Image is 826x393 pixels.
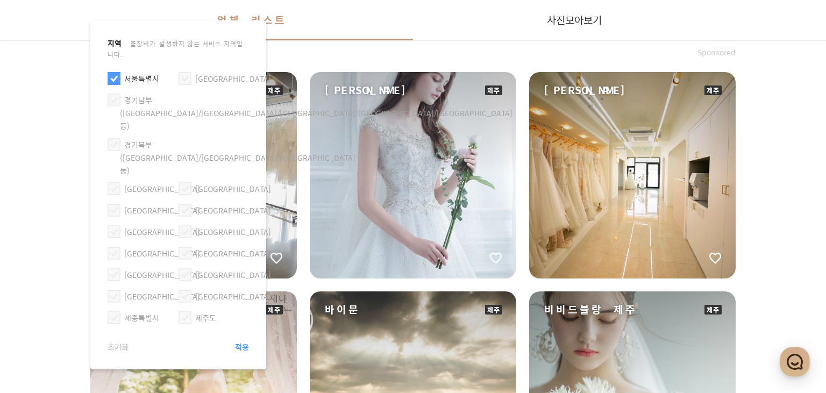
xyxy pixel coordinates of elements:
[544,83,625,98] span: [PERSON_NAME]
[195,73,271,84] label: [GEOGRAPHIC_DATA]
[310,72,516,278] a: [PERSON_NAME] 제주
[544,302,637,317] span: 비비드블랑 제주
[195,312,216,324] label: 제주도
[266,305,283,315] div: 제주
[98,317,111,326] span: 대화
[139,301,206,327] a: 설정
[704,305,722,315] div: 제주
[120,139,355,176] label: 경기북부([GEOGRAPHIC_DATA]/[GEOGRAPHIC_DATA]/[GEOGRAPHIC_DATA] 등)
[325,83,405,98] span: [PERSON_NAME]
[120,94,512,132] label: 경기남부([GEOGRAPHIC_DATA]/[GEOGRAPHIC_DATA]/[GEOGRAPHIC_DATA]/[GEOGRAPHIC_DATA]/[GEOGRAPHIC_DATA] 등)
[485,85,502,95] div: 제주
[166,317,179,325] span: 설정
[124,290,200,302] label: [GEOGRAPHIC_DATA]
[195,226,271,238] label: [GEOGRAPHIC_DATA]
[124,73,159,84] label: 서울특별시
[124,183,200,195] label: [GEOGRAPHIC_DATA]
[704,85,722,95] div: 제주
[108,39,243,59] span: 출장비가 발생하지 않는 서비스 지역입니다.
[195,183,271,195] label: [GEOGRAPHIC_DATA]
[195,269,271,281] label: [GEOGRAPHIC_DATA]
[108,37,243,60] label: 지역
[34,317,40,325] span: 홈
[195,204,271,216] label: [GEOGRAPHIC_DATA]
[195,247,271,259] label: [GEOGRAPHIC_DATA]
[124,204,200,216] label: [GEOGRAPHIC_DATA]
[124,247,200,259] label: [GEOGRAPHIC_DATA]
[485,305,502,315] div: 제주
[529,72,736,278] a: [PERSON_NAME] 제주
[3,301,71,327] a: 홈
[108,341,129,353] label: 초기화
[697,47,736,58] span: Sponsored
[325,302,360,317] span: 바이문
[235,341,249,352] span: 적용
[124,312,159,324] label: 세종특별시
[195,290,271,302] label: [GEOGRAPHIC_DATA]
[71,301,139,327] a: 대화
[124,269,200,281] label: [GEOGRAPHIC_DATA]
[266,85,283,95] div: 제주
[124,226,200,238] label: [GEOGRAPHIC_DATA]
